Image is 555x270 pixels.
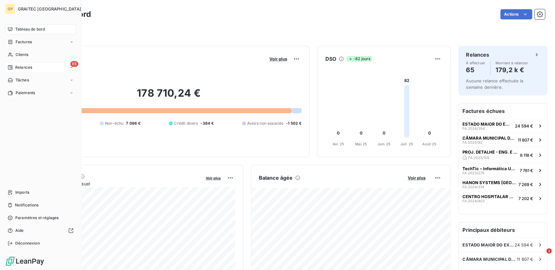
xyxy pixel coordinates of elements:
[515,123,533,128] span: 24 594 €
[18,6,81,11] span: GRAITEC [GEOGRAPHIC_DATA]
[462,135,515,141] span: CÂMARA MUNICIPAL DE [GEOGRAPHIC_DATA]
[15,228,24,233] span: Aide
[247,121,283,126] span: Avoirs non associés
[462,242,515,247] span: ESTADO MAIOR DO EXÉRCITO
[16,39,32,45] span: Factures
[466,78,523,90] span: Aucune relance effectuée la semaine dernière.
[462,194,516,199] span: CENTRO HOSPITALAR DE [GEOGRAPHIC_DATA]/E
[105,121,123,126] span: Non-échu
[206,176,221,180] span: Voir plus
[459,163,547,177] button: TechTic – Informática Unipessoal, LdaFA.2023/2787 761 €
[518,196,533,201] span: 7 202 €
[16,52,28,58] span: Clients
[259,174,293,182] h6: Balance âgée
[15,215,59,221] span: Paramètres et réglages
[462,185,484,189] span: FA.2024/374
[5,4,15,14] div: GP
[459,177,547,191] button: HANON SYSTEMS [GEOGRAPHIC_DATA], [GEOGRAPHIC_DATA].FA.2024/3747 269 €
[459,133,547,147] button: CÂMARA MUNICIPAL DE [GEOGRAPHIC_DATA]FA.2025/9211 807 €
[533,248,549,264] iframe: Intercom live chat
[466,65,485,75] h4: 65
[200,121,214,126] span: -364 €
[269,56,287,61] span: Voir plus
[204,175,223,181] button: Voir plus
[36,180,201,187] span: Chiffre d'affaires mensuel
[459,119,547,133] button: ESTADO MAIOR DO EXÉRCITOFA.2024/36424 594 €
[462,141,482,144] span: FA.2025/92
[520,153,533,158] span: 8 118 €
[325,55,336,63] h6: DSO
[126,121,141,126] span: 7 096 €
[406,175,427,181] button: Voir plus
[400,142,413,146] tspan: Juil. 25
[5,256,45,266] img: Logo LeanPay
[355,142,367,146] tspan: Mai 25
[546,248,552,253] span: 2
[466,51,489,59] h6: Relances
[518,182,533,187] span: 7 269 €
[459,222,547,238] h6: Principaux débiteurs
[5,50,76,60] a: Clients
[462,121,512,127] span: ESTADO MAIOR DO EXÉRCITO
[174,121,198,126] span: Crédit divers
[422,142,436,146] tspan: Août 25
[462,180,516,185] span: HANON SYSTEMS [GEOGRAPHIC_DATA], [GEOGRAPHIC_DATA].
[5,62,76,73] a: 65Relances
[468,156,489,160] span: FA.2025/105
[459,191,547,205] button: CENTRO HOSPITALAR DE [GEOGRAPHIC_DATA]/EFA.2024/4037 202 €
[70,61,78,67] span: 65
[5,213,76,223] a: Paramètres et réglages
[16,77,29,83] span: Tâches
[378,142,391,146] tspan: Juin 25
[462,166,517,171] span: TechTic – Informática Unipessoal, Lda
[496,61,528,65] span: Montant à relancer
[5,225,76,236] a: Aide
[462,257,517,262] span: CÂMARA MUNICIPAL DE [GEOGRAPHIC_DATA]
[500,9,532,19] button: Actions
[15,202,38,208] span: Notifications
[36,87,302,106] h2: 178 710,24 €
[5,75,76,85] a: Tâches
[333,142,344,146] tspan: Avr. 25
[459,147,547,163] button: PROJ. DETALHE - ENG. E GESTÃO DE PROJ.FA.2025/1058 118 €
[5,88,76,98] a: Paiements
[462,149,517,155] span: PROJ. DETALHE - ENG. E GESTÃO DE PROJ.
[518,137,533,142] span: 11 807 €
[346,56,372,62] span: -82 jours
[462,127,485,130] span: FA.2024/364
[15,26,45,32] span: Tableau de bord
[267,56,289,62] button: Voir plus
[5,24,76,34] a: Tableau de bord
[462,171,484,175] span: FA.2023/278
[459,103,547,119] h6: Factures échues
[5,187,76,197] a: Imports
[408,175,426,180] span: Voir plus
[15,65,32,70] span: Relances
[5,37,76,47] a: Factures
[15,240,40,246] span: Déconnexion
[286,121,302,126] span: -1 502 €
[466,61,485,65] span: À effectuer
[462,199,485,203] span: FA.2024/403
[496,65,528,75] h4: 179,2 k €
[16,90,35,96] span: Paiements
[520,168,533,173] span: 7 761 €
[517,257,533,262] span: 11 807 €
[15,190,29,195] span: Imports
[515,242,533,247] span: 24 594 €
